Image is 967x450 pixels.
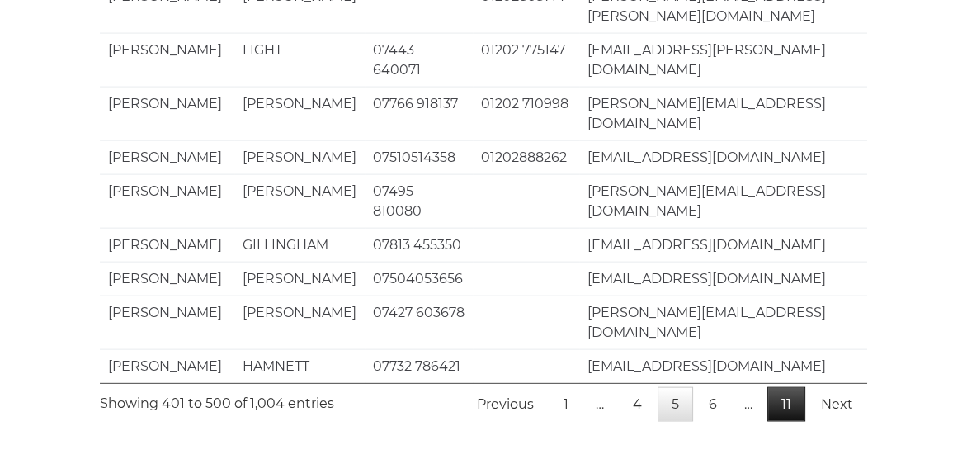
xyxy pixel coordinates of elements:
[365,174,473,228] td: 07495 810080
[234,296,365,349] td: [PERSON_NAME]
[100,262,234,296] td: [PERSON_NAME]
[100,384,334,414] div: Showing 401 to 500 of 1,004 entries
[365,33,473,87] td: 07443 640071
[100,349,234,383] td: [PERSON_NAME]
[550,387,583,422] a: 1
[234,228,365,262] td: GILLINGHAM
[100,174,234,228] td: [PERSON_NAME]
[234,174,365,228] td: [PERSON_NAME]
[234,140,365,174] td: [PERSON_NAME]
[619,387,656,422] a: 4
[579,87,867,140] td: [PERSON_NAME][EMAIL_ADDRESS][DOMAIN_NAME]
[473,140,579,174] td: 01202888262
[365,296,473,349] td: 07427 603678
[695,387,731,422] a: 6
[463,387,548,422] a: Previous
[807,387,867,422] a: Next
[658,387,693,422] a: 5
[583,396,617,412] span: …
[365,349,473,383] td: 07732 786421
[234,33,365,87] td: LIGHT
[365,228,473,262] td: 07813 455350
[100,87,234,140] td: [PERSON_NAME]
[100,33,234,87] td: [PERSON_NAME]
[579,33,867,87] td: [EMAIL_ADDRESS][PERSON_NAME][DOMAIN_NAME]
[365,87,473,140] td: 07766 918137
[365,262,473,296] td: 07504053656
[473,33,579,87] td: 01202 775147
[234,349,365,383] td: HAMNETT
[234,87,365,140] td: [PERSON_NAME]
[579,349,867,383] td: [EMAIL_ADDRESS][DOMAIN_NAME]
[100,296,234,349] td: [PERSON_NAME]
[234,262,365,296] td: [PERSON_NAME]
[731,396,766,412] span: …
[579,228,867,262] td: [EMAIL_ADDRESS][DOMAIN_NAME]
[579,296,867,349] td: [PERSON_NAME][EMAIL_ADDRESS][DOMAIN_NAME]
[473,87,579,140] td: 01202 710998
[579,262,867,296] td: [EMAIL_ADDRESS][DOMAIN_NAME]
[365,140,473,174] td: 07510514358
[100,228,234,262] td: [PERSON_NAME]
[579,174,867,228] td: [PERSON_NAME][EMAIL_ADDRESS][DOMAIN_NAME]
[100,140,234,174] td: [PERSON_NAME]
[579,140,867,174] td: [EMAIL_ADDRESS][DOMAIN_NAME]
[767,387,805,422] a: 11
